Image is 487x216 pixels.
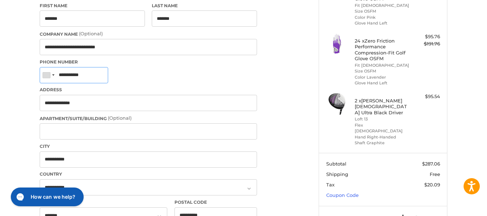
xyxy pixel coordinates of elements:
li: Size OSFM [355,68,410,74]
li: Loft 13 [355,116,410,122]
label: Last Name [152,3,257,9]
div: $95.54 [412,93,440,100]
li: Color Pink [355,14,410,21]
label: Address [40,87,257,93]
li: Shaft Graphite [355,140,410,146]
span: Free [430,171,440,177]
h4: 24 x Zero Friction Performance Compression-Fit Golf Glove OSFM [355,38,410,61]
div: $191.76 [412,40,440,48]
li: Glove Hand Left [355,80,410,86]
span: Subtotal [326,161,346,167]
li: Flex [DEMOGRAPHIC_DATA] [355,122,410,134]
h4: 2 x [PERSON_NAME] [DEMOGRAPHIC_DATA] Ultra Black Driver [355,98,410,115]
label: Apartment/Suite/Building [40,115,257,122]
span: $20.09 [424,182,440,188]
label: Postal Code [174,199,257,206]
label: Company Name [40,30,257,38]
span: Tax [326,182,335,188]
li: Fit [DEMOGRAPHIC_DATA] [355,62,410,69]
li: Fit [DEMOGRAPHIC_DATA] [355,3,410,9]
span: $287.06 [422,161,440,167]
a: Coupon Code [326,192,359,198]
li: Hand Right-Handed [355,134,410,140]
li: Glove Hand Left [355,20,410,26]
label: Country [40,171,257,177]
span: Shipping [326,171,348,177]
small: (Optional) [108,115,132,121]
label: State/Province [40,199,167,206]
label: First Name [40,3,145,9]
label: City [40,143,257,150]
iframe: Gorgias live chat messenger [7,185,86,209]
li: Size OSFM [355,8,410,14]
li: Color Lavender [355,74,410,80]
div: $95.76 [412,33,440,40]
small: (Optional) [79,31,103,36]
label: Phone Number [40,59,257,65]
